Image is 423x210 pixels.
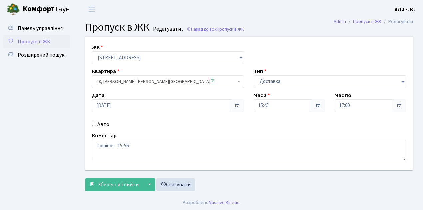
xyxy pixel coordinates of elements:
a: Admin [334,18,346,25]
b: Комфорт [23,4,55,14]
a: Панель управління [3,22,70,35]
a: Massive Kinetic [209,199,239,206]
button: Переключити навігацію [83,4,100,15]
span: Пропуск в ЖК [217,26,244,32]
a: ВЛ2 -. К. [394,5,415,13]
span: Розширений пошук [18,51,64,59]
a: Розширений пошук [3,48,70,62]
span: Таун [23,4,70,15]
a: Назад до всіхПропуск в ЖК [186,26,244,32]
a: Пропуск в ЖК [353,18,381,25]
textarea: Dominos 15-56 [92,140,406,160]
a: Пропуск в ЖК [3,35,70,48]
nav: breadcrumb [324,15,423,29]
span: Пропуск в ЖК [18,38,50,45]
a: Скасувати [156,178,195,191]
li: Редагувати [381,18,413,25]
b: ВЛ2 -. К. [394,6,415,13]
label: Тип [254,67,266,75]
span: Панель управління [18,25,63,32]
span: Зберегти і вийти [98,181,139,188]
label: Коментар [92,132,117,140]
img: logo.png [7,3,20,16]
span: 28, Ігнатьєвська Інна Аркадіївна <span class='la la-check-square text-success'></span> [92,75,244,88]
span: Пропуск в ЖК [85,20,150,35]
label: Час по [335,91,351,99]
span: 28, Ігнатьєвська Інна Аркадіївна <span class='la la-check-square text-success'></span> [96,78,236,85]
label: Час з [254,91,270,99]
button: Зберегти і вийти [85,178,143,191]
small: Редагувати . [152,26,183,32]
div: Розроблено . [183,199,240,206]
label: Дата [92,91,105,99]
label: ЖК [92,43,103,51]
label: Квартира [92,67,119,75]
label: Авто [97,120,109,128]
